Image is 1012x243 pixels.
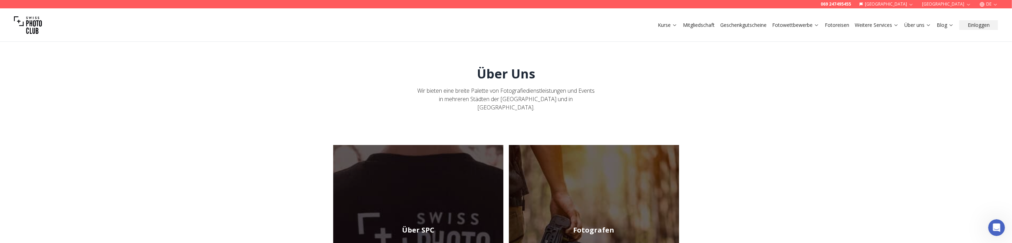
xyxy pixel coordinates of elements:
button: Einloggen [959,20,998,30]
span: • Gerade eben [30,86,67,91]
div: Schließen [122,3,135,15]
button: Übermitteln [112,113,125,127]
span: Wir bieten eine breite Palette von Fotografiedienstleistungen und Events in mehreren Städten der ... [417,87,595,111]
h2: Fotografen [573,225,615,235]
div: Email [30,105,125,112]
button: Home [109,3,122,16]
img: Profile image for Quim [20,4,31,15]
img: Profile image for Quim [6,84,14,93]
button: Fotowettbewerbe [769,20,822,30]
div: Quim sagt… [6,47,134,147]
p: Vor 1T aktiv [34,9,61,16]
button: Über uns [901,20,934,30]
a: Weitere Services [855,22,899,29]
button: Weitere Services [852,20,901,30]
button: go back [5,3,18,16]
iframe: Intercom live chat [988,219,1005,236]
button: Kurse [655,20,680,30]
button: Blog [934,20,957,30]
a: Kurse [658,22,677,29]
div: Hi 😀 Schön, dass du uns besuchst. Stell' uns gerne jederzeit Fragen oder hinterlasse ein Feedback... [6,47,114,76]
a: Blog [937,22,954,29]
button: Mitgliedschaft [680,20,717,30]
h1: Quim [34,3,48,9]
a: 069 247495455 [821,1,851,7]
img: Swiss photo club [14,11,42,39]
a: Geschenkgutscheine [720,22,767,29]
button: Fotoreisen [822,20,852,30]
h1: Über Uns [477,67,535,81]
a: Fotowettbewerbe [772,22,819,29]
div: Hi 😀 Schön, dass du uns besuchst. Stell' uns gerne jederzeit Fragen oder hinterlasse ein Feedback. [11,52,109,72]
h2: Über SPC [402,225,434,235]
a: Über uns [904,22,931,29]
a: Fotoreisen [825,22,849,29]
span: Quim [17,86,30,91]
input: Enter your email [30,113,112,127]
div: Quim • Gerade eben [11,78,55,82]
button: Geschenkgutscheine [717,20,769,30]
a: Mitgliedschaft [683,22,715,29]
